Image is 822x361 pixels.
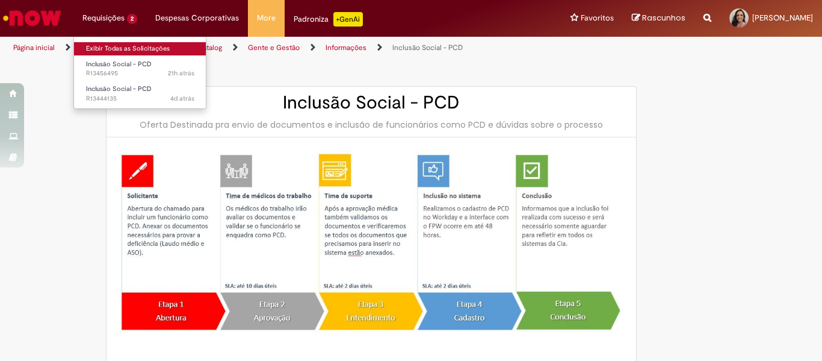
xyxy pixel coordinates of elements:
span: 2 [127,14,137,24]
h2: Inclusão Social - PCD [119,93,624,113]
span: R13444135 [86,94,194,104]
span: More [257,12,276,24]
span: Inclusão Social - PCD [86,60,152,69]
div: Oferta Destinada pra envio de documentos e inclusão de funcionários como PCD e dúvidas sobre o pr... [119,119,624,131]
span: Rascunhos [642,12,685,24]
span: Requisições [82,12,125,24]
span: [PERSON_NAME] [752,13,813,23]
a: Página inicial [13,43,55,52]
span: R13456495 [86,69,194,78]
p: +GenAi [333,12,363,27]
a: Gente e Gestão [248,43,300,52]
span: 21h atrás [168,69,194,78]
span: 4d atrás [170,94,194,103]
span: Favoritos [581,12,614,24]
img: ServiceNow [1,6,63,30]
ul: Trilhas de página [9,37,539,59]
span: Inclusão Social - PCD [86,84,152,93]
div: Padroniza [294,12,363,27]
span: Despesas Corporativas [155,12,239,24]
a: Rascunhos [632,13,685,24]
time: 28/08/2025 10:06:55 [168,69,194,78]
a: Aberto R13456495 : Inclusão Social - PCD [74,58,206,80]
ul: Requisições [73,36,206,109]
a: Exibir Todas as Solicitações [74,42,206,55]
a: Informações [326,43,366,52]
time: 25/08/2025 12:54:34 [170,94,194,103]
a: Inclusão Social - PCD [392,43,463,52]
a: Aberto R13444135 : Inclusão Social - PCD [74,83,206,105]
